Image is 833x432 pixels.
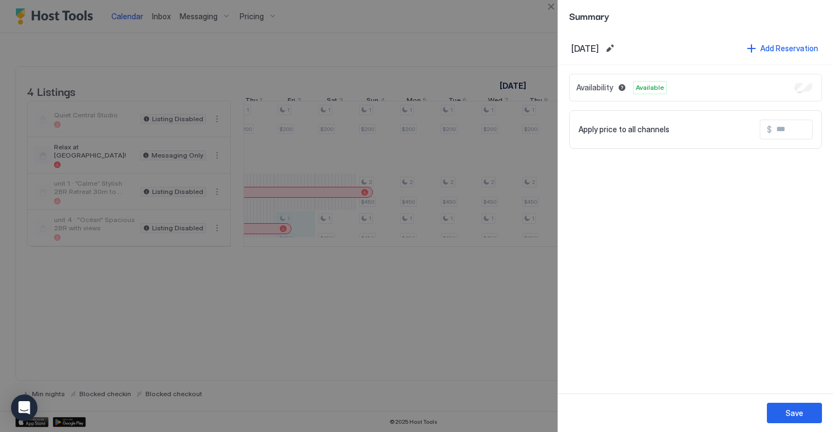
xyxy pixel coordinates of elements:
[11,395,37,421] div: Open Intercom Messenger
[571,43,599,54] span: [DATE]
[636,83,664,93] span: Available
[767,125,772,134] span: $
[615,81,629,94] button: Blocked dates override all pricing rules and remain unavailable until manually unblocked
[569,9,822,23] span: Summary
[767,403,822,423] button: Save
[576,83,613,93] span: Availability
[786,407,803,419] div: Save
[745,41,820,56] button: Add Reservation
[760,42,818,54] div: Add Reservation
[578,125,669,134] span: Apply price to all channels
[603,42,616,55] button: Edit date range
